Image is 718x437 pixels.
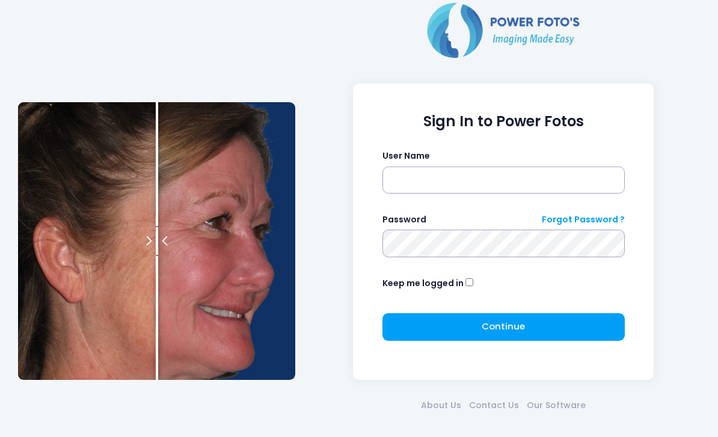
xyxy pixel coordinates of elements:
[382,113,625,130] h1: Sign In to Power Fotos
[382,313,625,341] button: Continue
[465,399,523,412] a: Contact Us
[417,399,465,412] a: About Us
[382,277,464,290] label: Keep me logged in
[482,320,525,332] span: Continue
[382,150,430,162] label: User Name
[542,213,625,226] a: Forgot Password ?
[523,399,590,412] a: Our Software
[382,213,426,226] label: Password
